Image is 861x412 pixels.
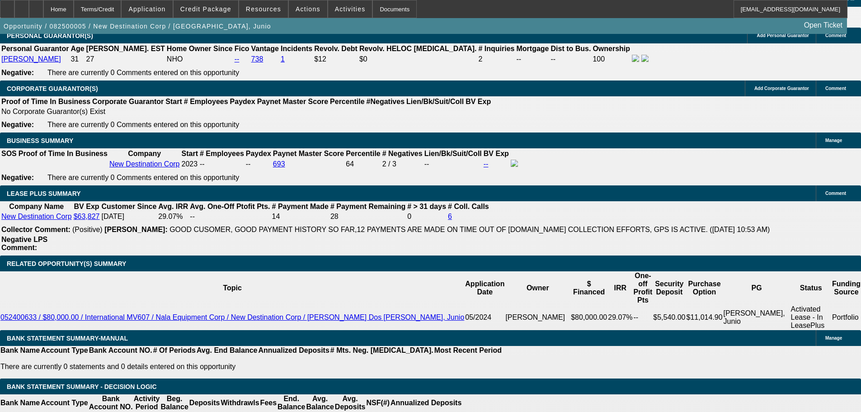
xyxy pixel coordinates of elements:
[9,203,64,210] b: Company Name
[257,98,328,105] b: Paynet Master Score
[74,213,100,220] a: $63,827
[86,45,165,52] b: [PERSON_NAME]. EST
[516,54,550,64] td: --
[1,149,17,158] th: SOS
[570,305,607,330] td: $80,000.00
[407,203,446,210] b: # > 31 days
[465,305,505,330] td: 05/2024
[723,305,790,330] td: [PERSON_NAME], Junio
[330,98,364,105] b: Percentile
[653,271,686,305] th: Security Deposit
[330,346,434,355] th: # Mts. Neg. [MEDICAL_DATA].
[7,260,126,267] span: RELATED OPPORTUNITY(S) SUMMARY
[0,363,502,371] p: There are currently 0 statements and 0 details entered on this opportunity
[825,191,846,196] span: Comment
[1,213,72,220] a: New Destination Corp
[165,98,182,105] b: Start
[200,150,244,157] b: # Employees
[181,159,198,169] td: 2023
[633,305,653,330] td: --
[1,45,69,52] b: Personal Guarantor
[272,212,329,221] td: 14
[246,5,281,13] span: Resources
[277,394,306,412] th: End. Balance
[158,212,188,221] td: 29.07%
[382,160,423,168] div: 2 / 3
[465,271,505,305] th: Application Date
[109,160,180,168] a: New Destination Corp
[406,98,464,105] b: Lien/Bk/Suit/Coll
[260,394,277,412] th: Fees
[1,69,34,76] b: Negative:
[245,159,272,169] td: --
[153,346,196,355] th: # Of Periods
[296,5,320,13] span: Actions
[169,226,770,233] span: GOOD CUSOMER, GOOD PAYMENT HISTORY SO FAR,12 PAYMENTS ARE MADE ON TIME OUT OF [DOMAIN_NAME] COLLE...
[592,54,630,64] td: 100
[434,346,502,355] th: Most Recent Period
[1,107,495,116] td: No Corporate Guarantor(s) Exist
[167,45,233,52] b: Home Owner Since
[7,137,73,144] span: BUSINESS SUMMARY
[189,394,221,412] th: Deposits
[346,150,380,157] b: Percentile
[653,305,686,330] td: $5,540.00
[40,394,89,412] th: Account Type
[190,203,270,210] b: Avg. One-Off Ptofit Pts.
[832,271,861,305] th: Funding Source
[0,313,464,321] a: 052400633 / $80,000.00 / International MV607 / Nala Equipment Corp / New Destination Corp / [PERS...
[825,86,846,91] span: Comment
[825,138,842,143] span: Manage
[246,150,271,157] b: Paydex
[517,45,549,52] b: Mortgage
[273,150,344,157] b: Paynet Master Score
[70,54,85,64] td: 31
[72,226,103,233] span: (Positive)
[4,23,271,30] span: Opportunity / 082500005 / New Destination Corp / [GEOGRAPHIC_DATA], Junio
[7,335,128,342] span: BANK STATEMENT SUMMARY-MANUAL
[382,150,423,157] b: # Negatives
[641,55,649,62] img: linkedin-icon.png
[757,33,809,38] span: Add Personal Guarantor
[633,271,653,305] th: One-off Profit Pts
[251,55,263,63] a: 738
[166,54,233,64] td: NHO
[825,336,842,341] span: Manage
[330,203,405,210] b: # Payment Remaining
[71,45,84,52] b: Age
[128,150,161,157] b: Company
[306,394,334,412] th: Avg. Balance
[174,0,238,18] button: Credit Package
[89,394,133,412] th: Bank Account NO.
[505,305,570,330] td: [PERSON_NAME]
[505,271,570,305] th: Owner
[390,394,462,412] th: Annualized Deposits
[104,226,168,233] b: [PERSON_NAME]:
[484,150,509,157] b: BV Exp
[1,174,34,181] b: Negative:
[86,54,165,64] td: 27
[607,271,633,305] th: IRR
[133,394,160,412] th: Activity Period
[570,271,607,305] th: $ Financed
[686,271,723,305] th: Purchase Option
[328,0,372,18] button: Activities
[593,45,630,52] b: Ownership
[484,160,489,168] a: --
[189,212,270,221] td: --
[230,98,255,105] b: Paydex
[790,305,832,330] td: Activated Lease - In LeasePlus
[74,203,99,210] b: BV Exp
[289,0,327,18] button: Actions
[723,271,790,305] th: PG
[359,54,477,64] td: $0
[196,346,258,355] th: Avg. End Balance
[273,160,285,168] a: 693
[1,55,61,63] a: [PERSON_NAME]
[182,150,198,157] b: Start
[47,121,239,128] span: There are currently 0 Comments entered on this opportunity
[335,5,366,13] span: Activities
[281,55,285,63] a: 1
[251,45,279,52] b: Vantage
[184,98,228,105] b: # Employees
